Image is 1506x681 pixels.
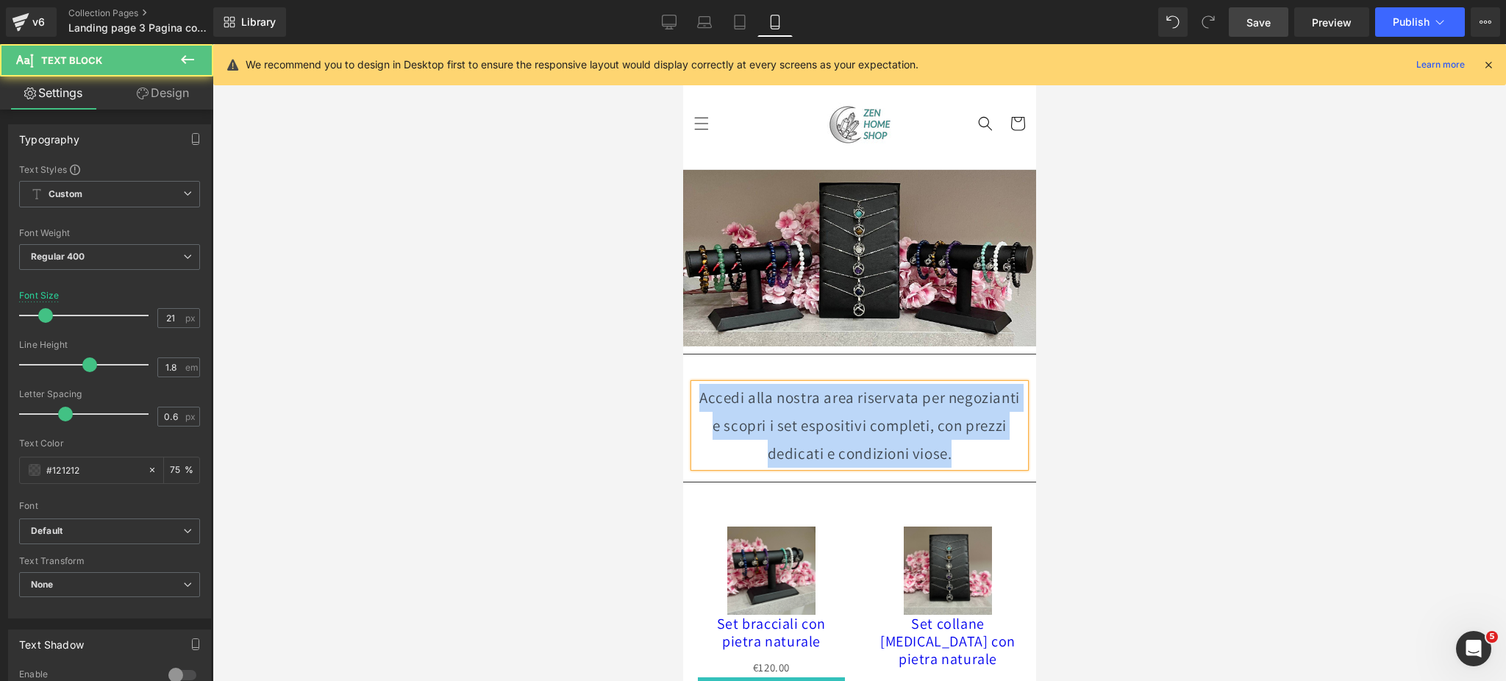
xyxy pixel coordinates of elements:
[48,3,336,29] div: 2 su 3
[41,54,102,66] span: Text Block
[31,579,54,590] b: None
[15,633,162,668] button: Aggiungi al Carrello
[246,631,283,651] span: €120.00
[757,7,793,37] a: Mobile
[11,340,342,423] p: Accedi alla nostra area riservata per negozianti e scopri i set espositivi completi, con prezzi d...
[143,46,210,113] img: Zen Home
[31,251,85,262] b: Regular 400
[19,228,200,238] div: Font Weight
[191,571,338,624] a: Set collane [MEDICAL_DATA] con pietra naturale
[1471,7,1500,37] button: More
[19,501,200,511] div: Font
[19,163,200,175] div: Text Styles
[185,412,198,421] span: px
[652,7,687,37] a: Desktop
[1486,631,1498,643] span: 5
[19,340,200,350] div: Line Height
[2,63,35,96] summary: Menu
[246,57,918,73] p: We recommend you to design in Desktop first to ensure the responsive layout would display correct...
[68,22,210,34] span: Landing page 3 Pagina con prezzi
[1193,7,1223,37] button: Redo
[49,188,82,201] b: Custom
[19,556,200,566] div: Text Transform
[19,125,79,146] div: Typography
[286,63,318,96] summary: Cerca
[1393,16,1430,28] span: Publish
[19,290,60,301] div: Font Size
[1312,15,1352,30] span: Preview
[46,462,140,478] input: Color
[138,40,215,118] a: Zen Home
[1246,15,1271,30] span: Save
[19,438,200,449] div: Text Color
[164,457,199,483] div: %
[221,482,309,571] img: Set collane genesa con pietra naturale
[110,76,216,110] a: Design
[722,7,757,37] a: Tablet
[6,7,57,37] a: v6
[19,389,200,399] div: Letter Spacing
[1294,7,1369,37] a: Preview
[31,525,63,538] i: Default
[185,313,198,323] span: px
[44,482,132,571] img: Set bracciali con pietra naturale
[48,3,336,29] div: Annuncio
[1375,7,1465,37] button: Publish
[68,7,238,19] a: Collection Pages
[19,630,84,651] div: Text Shadow
[185,363,198,372] span: em
[115,10,268,21] span: 🔥10% di sconto a partire dagli €45
[29,13,48,32] div: v6
[1158,7,1188,37] button: Undo
[213,7,286,37] a: New Library
[15,571,162,606] a: Set bracciali con pietra naturale
[1410,56,1471,74] a: Learn more
[1456,631,1491,666] iframe: Intercom live chat
[70,613,107,633] span: €120.00
[687,7,722,37] a: Laptop
[241,15,276,29] span: Library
